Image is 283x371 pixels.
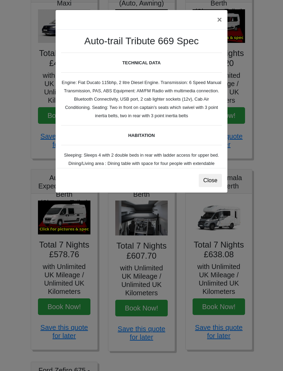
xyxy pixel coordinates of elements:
h3: Auto-trail Tribute 669 Spec [61,35,222,47]
small: Engine: Fiat Ducato 115bhp, 2 litre Diesel Engine. Transmission: 6 Speed Manual Transmission, PAS... [61,35,222,353]
button: × [212,10,227,29]
b: TECHNICAL DATA [123,60,161,65]
button: Close [199,174,222,187]
b: HABITATION [128,133,155,138]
